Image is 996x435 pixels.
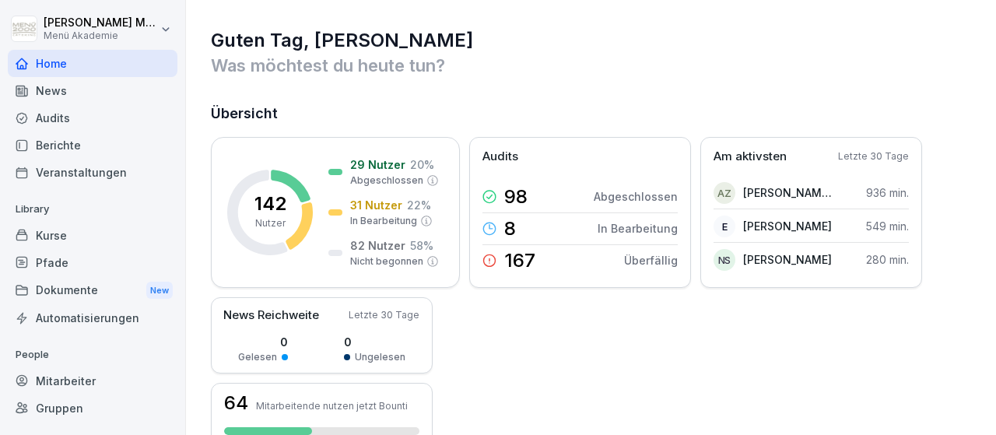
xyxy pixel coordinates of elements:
div: New [146,282,173,300]
h3: 64 [224,394,248,412]
a: News [8,77,177,104]
p: 549 min. [866,218,909,234]
p: 142 [254,195,286,213]
p: Menü Akademie [44,30,157,41]
a: Home [8,50,177,77]
p: [PERSON_NAME] Zsarta [743,184,833,201]
p: Letzte 30 Tage [349,308,419,322]
p: Überfällig [624,252,678,268]
p: 31 Nutzer [350,197,402,213]
p: Abgeschlossen [350,174,423,188]
p: 0 [344,334,405,350]
p: 29 Nutzer [350,156,405,173]
a: Veranstaltungen [8,159,177,186]
a: Gruppen [8,395,177,422]
p: 98 [504,188,528,206]
a: Automatisierungen [8,304,177,332]
p: Audits [482,148,518,166]
div: AZ [714,182,735,204]
p: [PERSON_NAME] Macke [44,16,157,30]
p: 167 [504,251,535,270]
p: [PERSON_NAME] [743,251,832,268]
p: Gelesen [238,350,277,364]
p: Library [8,197,177,222]
p: News Reichweite [223,307,319,324]
p: 8 [504,219,516,238]
p: In Bearbeitung [350,214,417,228]
a: Kurse [8,222,177,249]
p: Nicht begonnen [350,254,423,268]
p: 280 min. [866,251,909,268]
p: 82 Nutzer [350,237,405,254]
p: Abgeschlossen [594,188,678,205]
p: Was möchtest du heute tun? [211,53,973,78]
p: [PERSON_NAME] [743,218,832,234]
a: Pfade [8,249,177,276]
a: DokumenteNew [8,276,177,305]
a: Audits [8,104,177,132]
div: Dokumente [8,276,177,305]
p: Mitarbeitende nutzen jetzt Bounti [256,400,408,412]
a: Mitarbeiter [8,367,177,395]
p: 58 % [410,237,433,254]
p: 20 % [410,156,434,173]
div: NS [714,249,735,271]
p: 22 % [407,197,431,213]
p: In Bearbeitung [598,220,678,237]
h1: Guten Tag, [PERSON_NAME] [211,28,973,53]
p: Ungelesen [355,350,405,364]
h2: Übersicht [211,103,973,125]
p: Nutzer [255,216,286,230]
p: 0 [238,334,288,350]
p: Letzte 30 Tage [838,149,909,163]
a: Berichte [8,132,177,159]
div: E [714,216,735,237]
p: 936 min. [866,184,909,201]
p: People [8,342,177,367]
p: Am aktivsten [714,148,787,166]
